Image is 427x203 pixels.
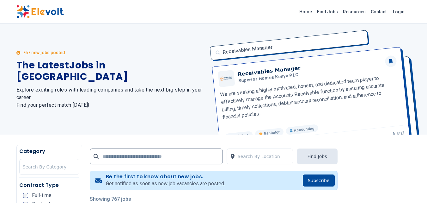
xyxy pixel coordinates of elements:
[16,86,206,109] h2: Explore exciting roles with leading companies and take the next big step in your career. Find you...
[90,195,338,203] p: Showing 767 jobs
[16,5,64,18] img: Elevolt
[303,174,335,187] button: Subscribe
[106,180,225,187] p: Get notified as soon as new job vacancies are posted.
[106,174,225,180] h4: Be the first to know about new jobs.
[23,193,28,198] input: Full-time
[32,193,52,198] span: Full-time
[19,148,79,155] h5: Category
[340,7,368,17] a: Resources
[314,7,340,17] a: Find Jobs
[297,7,314,17] a: Home
[297,149,337,164] button: Find Jobs
[19,181,79,189] h5: Contract Type
[389,5,408,18] a: Login
[368,7,389,17] a: Contact
[16,60,206,82] h1: The Latest Jobs in [GEOGRAPHIC_DATA]
[23,49,65,56] p: 767 new jobs posted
